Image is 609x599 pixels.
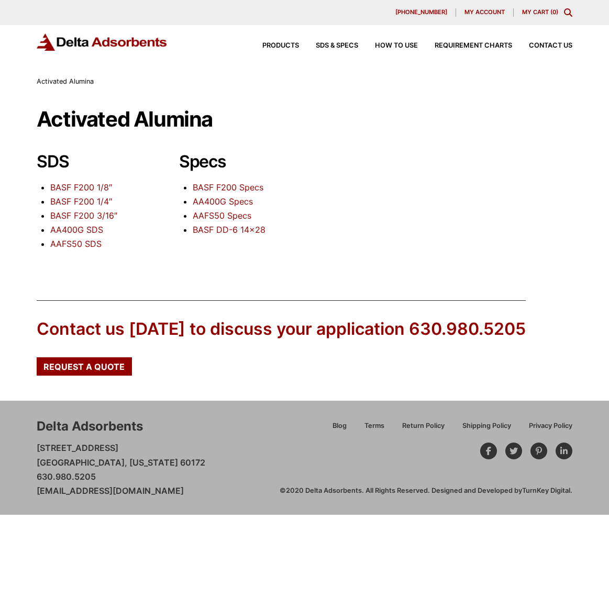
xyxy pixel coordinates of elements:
div: Contact us [DATE] to discuss your application 630.980.5205 [37,318,526,341]
span: Return Policy [402,423,445,430]
a: Privacy Policy [520,420,572,438]
span: Activated Alumina [37,77,94,85]
a: AA400G SDS [50,224,103,235]
a: Request a Quote [37,357,132,375]
a: [PHONE_NUMBER] [387,8,456,17]
a: Terms [356,420,393,438]
span: Contact Us [529,42,572,49]
span: How to Use [375,42,418,49]
span: Terms [364,423,384,430]
a: BASF F200 Specs [193,182,263,193]
a: [EMAIL_ADDRESS][DOMAIN_NAME] [37,485,184,496]
a: Contact Us [512,42,572,49]
p: [STREET_ADDRESS] [GEOGRAPHIC_DATA], [US_STATE] 60172 630.980.5205 [37,441,205,498]
span: Privacy Policy [529,423,572,430]
h2: SDS [37,152,146,172]
span: 0 [552,8,556,16]
span: My account [464,9,505,15]
a: Requirement Charts [418,42,512,49]
a: Blog [324,420,356,438]
a: My Cart (0) [522,8,558,16]
div: ©2020 Delta Adsorbents. All Rights Reserved. Designed and Developed by . [280,486,572,495]
span: Products [262,42,299,49]
a: BASF F200 3/16″ [50,210,117,221]
span: [PHONE_NUMBER] [395,9,447,15]
a: SDS & SPECS [299,42,358,49]
a: Products [246,42,299,49]
a: BASF DD-6 14×28 [193,224,265,235]
a: BASF F200 1/4″ [50,196,112,207]
span: SDS & SPECS [316,42,358,49]
a: How to Use [358,42,418,49]
a: AA400G Specs [193,196,253,207]
div: Toggle Modal Content [564,8,572,17]
span: Blog [333,423,347,430]
a: TurnKey Digital [522,487,570,494]
h1: Activated Alumina [37,108,572,131]
a: Shipping Policy [453,420,520,438]
img: Delta Adsorbents [37,33,168,51]
span: Requirement Charts [435,42,512,49]
a: AAFS50 SDS [50,239,102,249]
h2: Specs [179,152,288,172]
span: Shipping Policy [462,423,511,430]
span: Request a Quote [43,363,125,371]
a: BASF F200 1/8″ [50,182,112,193]
a: Return Policy [393,420,453,438]
a: My account [456,8,514,17]
div: Delta Adsorbents [37,417,143,435]
a: AAFS50 Specs [193,210,251,221]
